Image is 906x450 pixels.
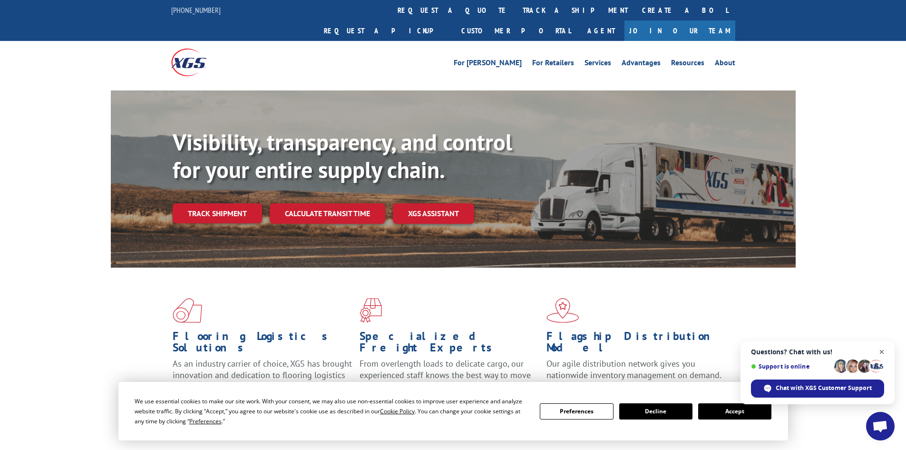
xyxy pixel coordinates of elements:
a: About [715,59,735,70]
span: Close chat [876,346,888,358]
a: Agent [578,20,624,41]
h1: Flooring Logistics Solutions [173,330,352,358]
a: Join Our Team [624,20,735,41]
a: XGS ASSISTANT [393,203,474,224]
b: Visibility, transparency, and control for your entire supply chain. [173,127,512,184]
a: Customer Portal [454,20,578,41]
span: Our agile distribution network gives you nationwide inventory management on demand. [546,358,721,380]
p: From overlength loads to delicate cargo, our experienced staff knows the best way to move your fr... [360,358,539,400]
a: [PHONE_NUMBER] [171,5,221,15]
div: We use essential cookies to make our site work. With your consent, we may also use non-essential ... [135,396,528,426]
a: For [PERSON_NAME] [454,59,522,70]
h1: Flagship Distribution Model [546,330,726,358]
img: xgs-icon-flagship-distribution-model-red [546,298,579,323]
span: Chat with XGS Customer Support [776,384,872,392]
a: For Retailers [532,59,574,70]
span: Support is online [751,363,831,370]
span: Questions? Chat with us! [751,348,884,356]
a: Advantages [622,59,661,70]
a: Services [585,59,611,70]
button: Preferences [540,403,613,420]
span: Cookie Policy [380,407,415,415]
img: xgs-icon-focused-on-flooring-red [360,298,382,323]
h1: Specialized Freight Experts [360,330,539,358]
button: Accept [698,403,771,420]
div: Chat with XGS Customer Support [751,380,884,398]
div: Open chat [866,412,895,440]
img: xgs-icon-total-supply-chain-intelligence-red [173,298,202,323]
span: Preferences [189,417,222,425]
a: Calculate transit time [270,203,385,224]
span: As an industry carrier of choice, XGS has brought innovation and dedication to flooring logistics... [173,358,352,392]
button: Decline [619,403,692,420]
a: Track shipment [173,203,262,223]
a: Request a pickup [317,20,454,41]
div: Cookie Consent Prompt [118,382,788,440]
a: Resources [671,59,704,70]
